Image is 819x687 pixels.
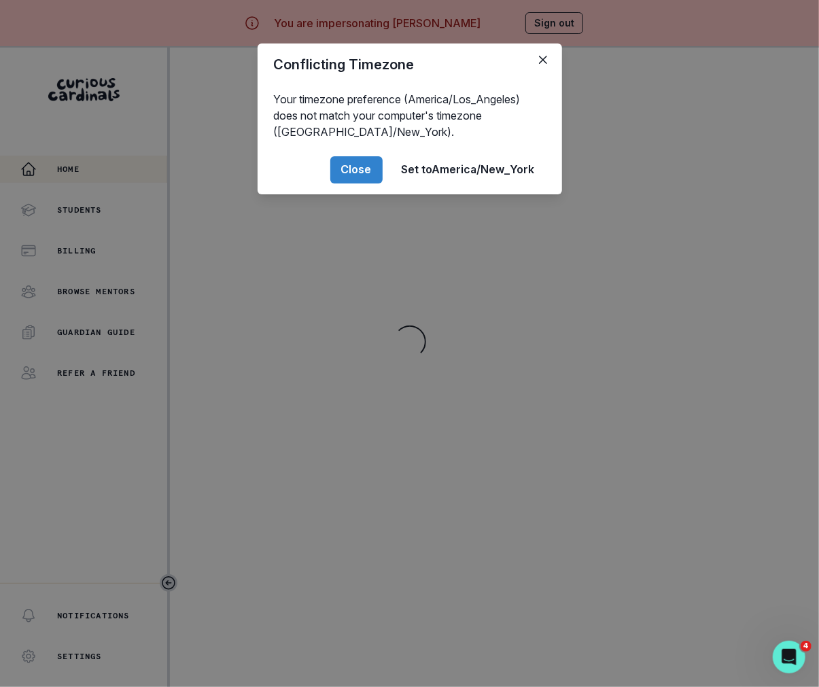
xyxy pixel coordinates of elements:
span: 4 [801,641,812,652]
button: Close [532,49,554,71]
button: Close [330,156,383,183]
button: Set toAmerica/New_York [391,156,546,183]
header: Conflicting Timezone [258,43,562,86]
iframe: Intercom live chat [773,641,805,673]
div: Your timezone preference (America/Los_Angeles) does not match your computer's timezone ([GEOGRAPH... [258,86,562,145]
